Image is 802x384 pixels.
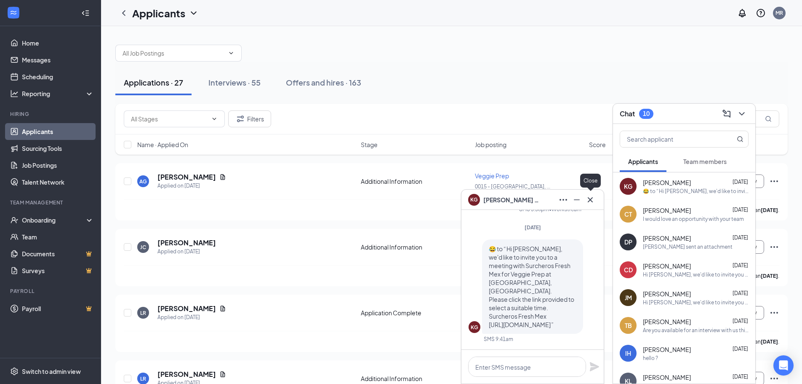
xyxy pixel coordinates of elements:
span: [DATE] [733,346,748,352]
div: Additional Information [361,177,470,185]
div: 10 [643,110,650,117]
div: MR [775,9,783,16]
a: Scheduling [22,68,94,85]
div: Onboarding [22,216,87,224]
div: Additional Information [361,243,470,251]
div: Applications · 27 [124,77,183,88]
div: Applied on [DATE] [157,313,226,322]
h3: Chat [620,109,635,118]
button: ChevronDown [735,107,749,121]
div: KG [624,182,632,191]
b: [DATE] [761,273,778,279]
div: DP [624,238,632,246]
span: [DATE] [733,373,748,380]
a: Sourcing Tools [22,140,94,157]
div: Open Intercom Messenger [773,355,794,376]
svg: Document [219,371,226,378]
span: Team members [683,158,727,165]
h5: [PERSON_NAME] [157,304,216,313]
button: Filter Filters [228,110,271,127]
button: Minimize [570,193,584,207]
input: All Stages [131,114,208,124]
span: [DATE] [525,224,541,231]
svg: UserCheck [10,216,19,224]
span: 0015 - [GEOGRAPHIC_DATA], ... [475,183,550,190]
span: Job posting [475,140,506,149]
div: [PERSON_NAME] sent an attachment [643,243,733,250]
div: JM [625,293,632,302]
span: [PERSON_NAME] [643,317,691,326]
div: Hi [PERSON_NAME], we'd like to invite you to a meeting with Surcheros Fresh Mex for Veggie Prep a... [643,271,749,278]
div: LR [140,309,146,317]
span: [DATE] [733,262,748,269]
svg: Notifications [737,8,747,18]
span: ​😂​ to “ Hi [PERSON_NAME], we'd like to invite you to a meeting with Surcheros Fresh Mex for Vegg... [489,245,574,328]
h5: [PERSON_NAME] [157,238,216,247]
span: [PERSON_NAME] [643,234,691,242]
a: Team [22,228,94,245]
span: [DATE] [733,318,748,324]
svg: Ellipses [769,373,779,384]
div: Switch to admin view [22,367,81,376]
svg: Cross [585,195,595,205]
h5: [PERSON_NAME] [157,172,216,182]
b: [DATE] [761,338,778,345]
div: JC [140,244,146,251]
h5: [PERSON_NAME] [157,370,216,379]
div: KG [471,324,478,331]
svg: Analysis [10,89,19,98]
div: SMS 9:41am [484,336,513,343]
a: Applicants [22,123,94,140]
svg: Ellipses [558,195,568,205]
span: [DATE] [733,207,748,213]
div: CD [624,266,633,274]
div: Additional Information [361,374,470,383]
svg: ChevronLeft [119,8,129,18]
span: Stage [361,140,378,149]
svg: Document [219,305,226,312]
button: ComposeMessage [720,107,733,121]
button: Cross [584,193,597,207]
a: Job Postings [22,157,94,174]
input: All Job Postings [123,48,224,58]
svg: Minimize [572,195,582,205]
div: Hiring [10,110,92,118]
div: hello ? [643,354,658,362]
span: [DATE] [733,290,748,296]
a: PayrollCrown [22,300,94,317]
b: [DATE] [761,207,778,213]
span: [PERSON_NAME] [643,262,691,270]
div: Hi [PERSON_NAME], we'd like to invite you to a meeting with Surcheros Fresh Mex for Veggie Prep a... [643,299,749,306]
div: Applied on [DATE] [157,247,216,256]
a: Messages [22,51,94,68]
div: TB [625,321,632,330]
span: Applicants [628,158,658,165]
svg: ChevronDown [189,8,199,18]
h1: Applicants [132,6,185,20]
div: Applied on [DATE] [157,182,226,190]
span: [PERSON_NAME] [643,290,691,298]
span: [PERSON_NAME] [643,206,691,215]
svg: MagnifyingGlass [737,136,743,142]
svg: ChevronDown [737,109,747,119]
a: SurveysCrown [22,262,94,279]
svg: MagnifyingGlass [765,115,772,122]
div: Application Complete [361,309,470,317]
span: [DATE] [733,179,748,185]
svg: Plane [589,362,600,372]
div: IH [625,349,631,357]
div: Payroll [10,287,92,295]
div: LR [140,375,146,382]
span: [PERSON_NAME] [643,345,691,354]
a: Home [22,35,94,51]
div: Are you available for an interview with us this week at [GEOGRAPHIC_DATA] in [GEOGRAPHIC_DATA]? [643,327,749,334]
div: AG [139,178,147,185]
svg: Ellipses [769,308,779,318]
svg: Ellipses [769,242,779,252]
span: [PERSON_NAME] [643,373,691,381]
span: Name · Applied On [137,140,188,149]
a: Talent Network [22,174,94,191]
span: [DATE] [733,234,748,241]
div: ​😂​ to “ Hi [PERSON_NAME], we'd like to invite you to a meeting with Surcheros Fresh Mex for Vegg... [643,188,749,195]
